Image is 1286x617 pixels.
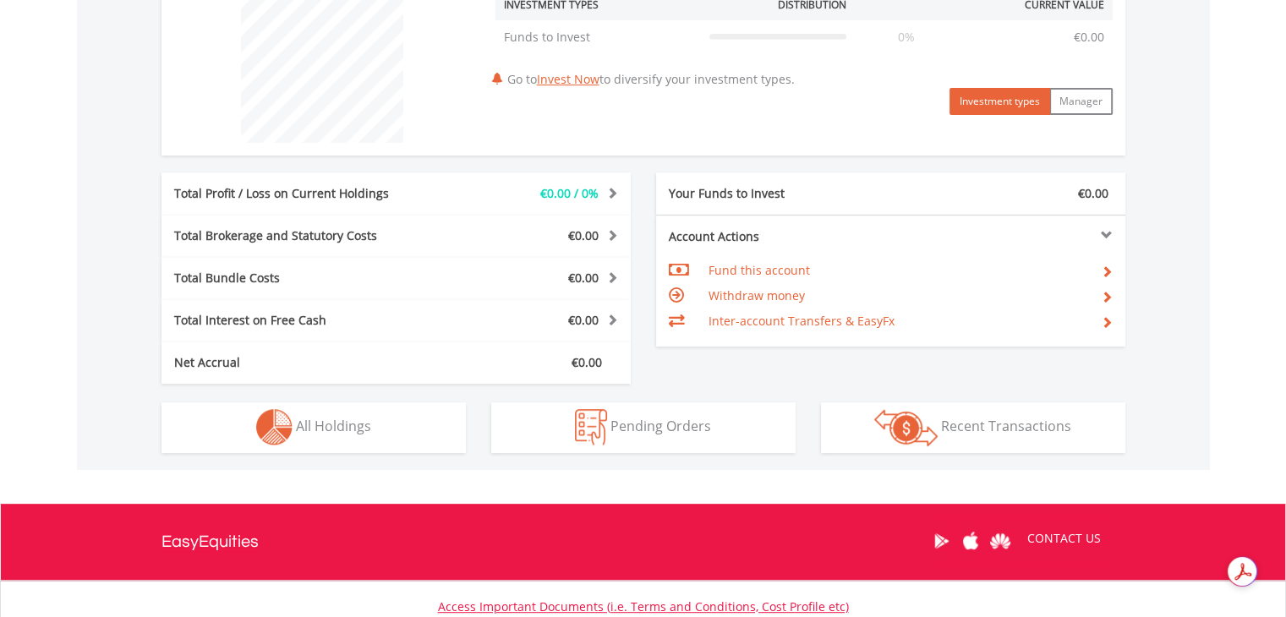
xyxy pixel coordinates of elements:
[568,312,599,328] span: €0.00
[161,185,435,202] div: Total Profit / Loss on Current Holdings
[161,504,259,580] a: EasyEquities
[708,258,1087,283] td: Fund this account
[568,227,599,243] span: €0.00
[986,515,1015,567] a: Huawei
[656,228,891,245] div: Account Actions
[708,283,1087,308] td: Withdraw money
[949,88,1050,115] button: Investment types
[1049,88,1113,115] button: Manager
[161,354,435,371] div: Net Accrual
[1015,515,1113,562] a: CONTACT US
[161,270,435,287] div: Total Bundle Costs
[874,409,938,446] img: transactions-zar-wht.png
[161,312,435,329] div: Total Interest on Free Cash
[568,270,599,286] span: €0.00
[256,409,293,445] img: holdings-wht.png
[572,354,602,370] span: €0.00
[161,402,466,453] button: All Holdings
[537,71,599,87] a: Invest Now
[495,20,701,54] td: Funds to Invest
[610,417,711,435] span: Pending Orders
[491,402,796,453] button: Pending Orders
[1078,185,1108,201] span: €0.00
[941,417,1071,435] span: Recent Transactions
[821,402,1125,453] button: Recent Transactions
[575,409,607,445] img: pending_instructions-wht.png
[161,227,435,244] div: Total Brokerage and Statutory Costs
[438,598,849,614] a: Access Important Documents (i.e. Terms and Conditions, Cost Profile etc)
[656,185,891,202] div: Your Funds to Invest
[956,515,986,567] a: Apple
[1065,20,1113,54] td: €0.00
[708,308,1087,334] td: Inter-account Transfers & EasyFx
[927,515,956,567] a: Google Play
[855,20,958,54] td: 0%
[296,417,371,435] span: All Holdings
[540,185,599,201] span: €0.00 / 0%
